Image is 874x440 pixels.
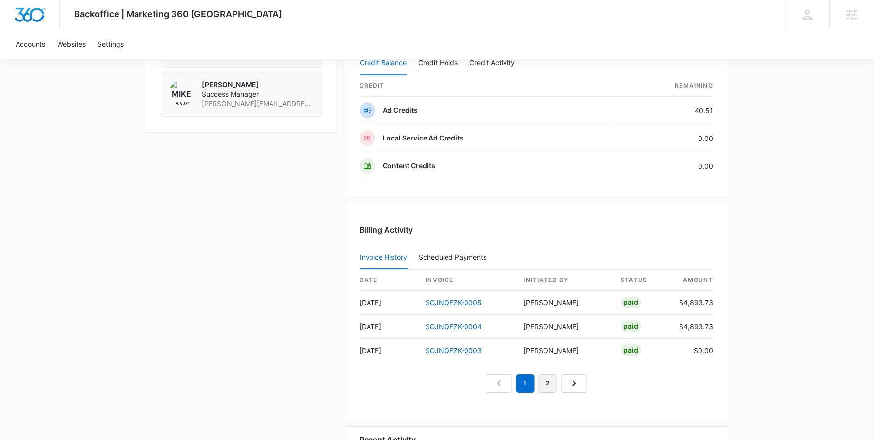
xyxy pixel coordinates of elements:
td: [DATE] [360,315,418,339]
em: 1 [516,374,535,393]
button: Credit Balance [360,52,407,75]
td: [DATE] [360,291,418,315]
div: Paid [621,344,641,356]
p: Local Service Ad Credits [383,133,464,143]
td: [PERSON_NAME] [516,339,613,362]
a: SGJNQFZK-0003 [426,346,482,355]
td: [PERSON_NAME] [516,315,613,339]
td: [PERSON_NAME] [516,291,613,315]
th: amount [672,270,714,291]
span: Success Manager [202,89,313,99]
th: credit [360,76,610,97]
a: SGJNQFZK-0005 [426,299,482,307]
p: [PERSON_NAME] [202,80,313,90]
td: [DATE] [360,339,418,362]
th: Remaining [610,76,714,97]
img: Mike Davin [169,80,194,105]
h3: Billing Activity [360,224,714,236]
button: Credit Activity [470,52,515,75]
div: Scheduled Payments [419,254,491,260]
th: status [613,270,672,291]
span: Backoffice | Marketing 360 [GEOGRAPHIC_DATA] [75,9,283,19]
td: $0.00 [672,339,714,362]
div: Paid [621,297,641,308]
a: Settings [92,29,130,59]
td: $4,893.73 [672,291,714,315]
td: 40.51 [610,97,714,124]
td: 0.00 [610,124,714,152]
button: Invoice History [360,246,408,269]
td: 0.00 [610,152,714,180]
td: $4,893.73 [672,315,714,339]
a: Page 2 [539,374,557,393]
a: SGJNQFZK-0004 [426,322,482,331]
th: invoice [418,270,516,291]
th: date [360,270,418,291]
p: Content Credits [383,161,436,171]
a: Next Page [561,374,587,393]
a: Websites [51,29,92,59]
button: Credit Holds [419,52,458,75]
a: Accounts [10,29,51,59]
span: [PERSON_NAME][EMAIL_ADDRESS][PERSON_NAME][DOMAIN_NAME] [202,99,313,109]
nav: Pagination [486,374,587,393]
th: Initiated By [516,270,613,291]
div: Paid [621,320,641,332]
p: Ad Credits [383,105,418,115]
